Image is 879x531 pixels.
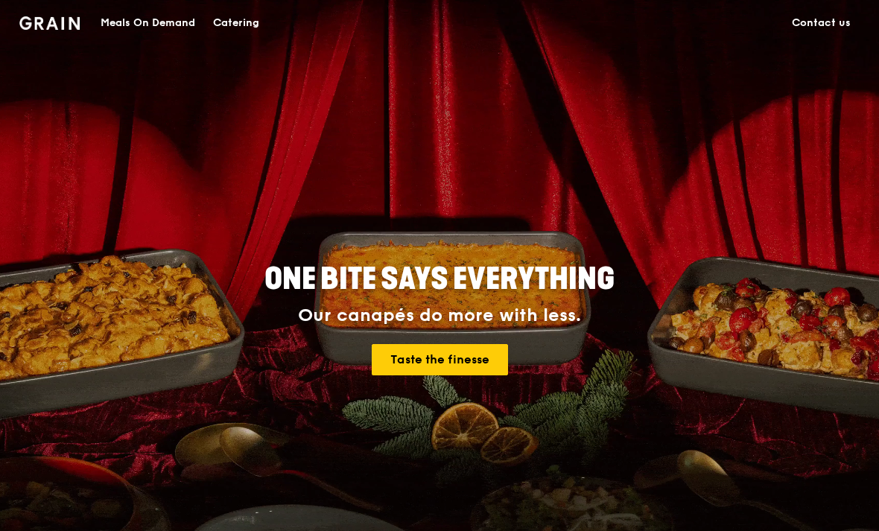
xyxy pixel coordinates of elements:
div: Our canapés do more with less. [171,305,708,326]
a: Contact us [783,1,860,45]
img: Grain [19,16,80,30]
div: Catering [213,1,259,45]
span: ONE BITE SAYS EVERYTHING [264,261,615,297]
div: Meals On Demand [101,1,195,45]
a: Catering [204,1,268,45]
a: Taste the finesse [372,344,508,375]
